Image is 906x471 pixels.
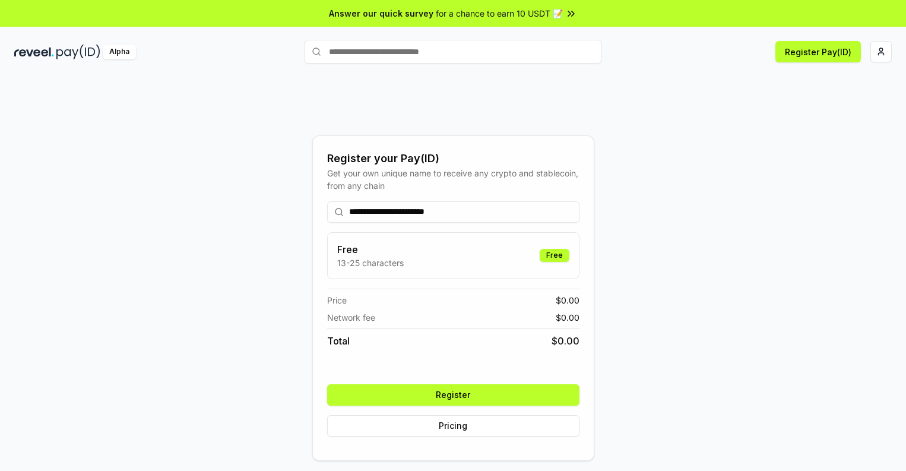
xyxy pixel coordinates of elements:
[556,294,579,306] span: $ 0.00
[329,7,433,20] span: Answer our quick survey
[327,294,347,306] span: Price
[436,7,563,20] span: for a chance to earn 10 USDT 📝
[775,41,861,62] button: Register Pay(ID)
[327,384,579,406] button: Register
[327,150,579,167] div: Register your Pay(ID)
[327,334,350,348] span: Total
[337,257,404,269] p: 13-25 characters
[103,45,136,59] div: Alpha
[337,242,404,257] h3: Free
[540,249,569,262] div: Free
[552,334,579,348] span: $ 0.00
[327,167,579,192] div: Get your own unique name to receive any crypto and stablecoin, from any chain
[327,415,579,437] button: Pricing
[14,45,54,59] img: reveel_dark
[56,45,100,59] img: pay_id
[327,311,375,324] span: Network fee
[556,311,579,324] span: $ 0.00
